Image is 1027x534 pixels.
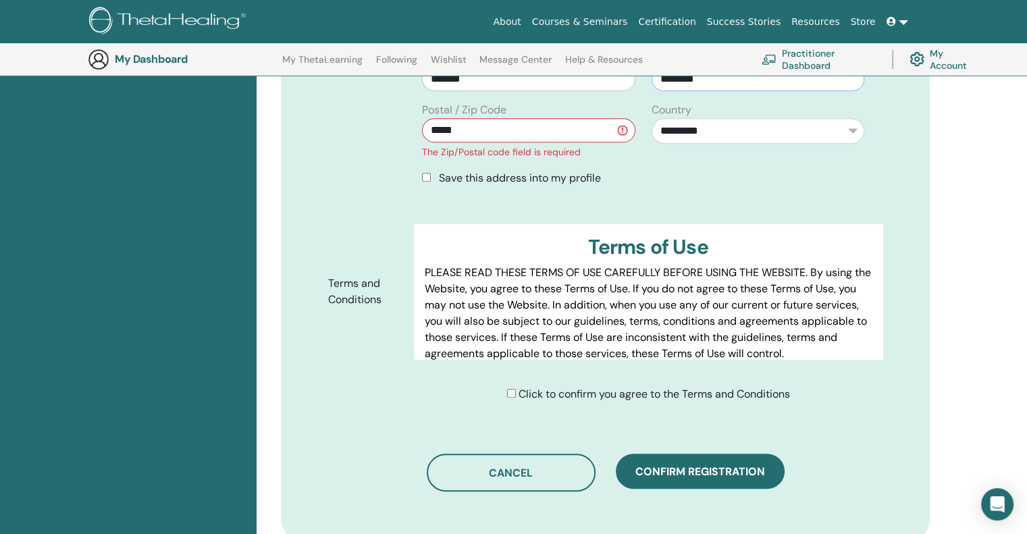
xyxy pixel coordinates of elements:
span: Save this address into my profile [439,171,601,185]
span: Confirm registration [635,464,765,479]
a: Store [845,9,881,34]
img: cog.svg [910,49,924,70]
div: Open Intercom Messenger [981,488,1013,520]
span: Click to confirm you agree to the Terms and Conditions [519,387,790,401]
button: Cancel [427,454,596,491]
a: Wishlist [431,54,467,76]
a: Help & Resources [565,54,643,76]
a: Certification [633,9,701,34]
label: Terms and Conditions [318,271,414,313]
button: Confirm registration [616,454,785,489]
img: generic-user-icon.jpg [88,49,109,70]
h3: My Dashboard [115,53,250,65]
div: The Zip/Postal code field is required [422,145,635,159]
a: Courses & Seminars [527,9,633,34]
span: Cancel [489,466,533,480]
img: chalkboard-teacher.svg [762,54,776,65]
a: Message Center [479,54,552,76]
label: Postal / Zip Code [422,102,506,118]
a: Resources [786,9,845,34]
a: Practitioner Dashboard [762,45,876,74]
a: Following [376,54,417,76]
a: My ThetaLearning [282,54,363,76]
label: Country [652,102,691,118]
a: About [488,9,526,34]
a: My Account [910,45,978,74]
a: Success Stories [702,9,786,34]
img: logo.png [89,7,251,37]
h3: Terms of Use [425,235,872,259]
p: PLEASE READ THESE TERMS OF USE CAREFULLY BEFORE USING THE WEBSITE. By using the Website, you agre... [425,265,872,362]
